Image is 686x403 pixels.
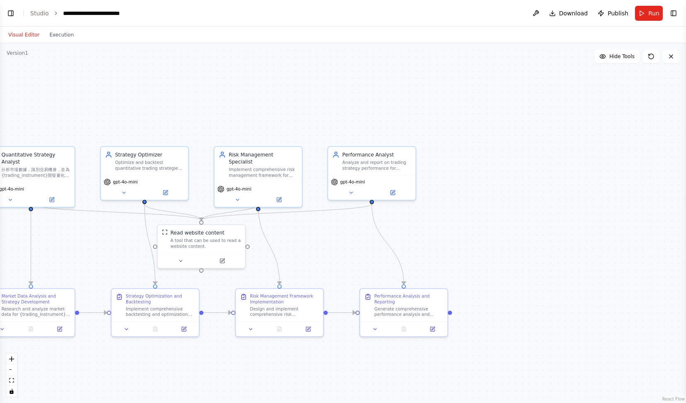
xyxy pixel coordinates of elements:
div: Analyze and report on trading strategy performance for {trading_instrument}, providing detailed m... [342,160,411,171]
div: Read website content [170,229,224,236]
button: No output available [140,325,170,334]
div: ScrapeWebsiteToolRead website contentA tool that can be used to read a website content. [157,224,246,269]
button: Open in side panel [296,325,320,334]
g: Edge from a6e08a19-6f90-4e45-9cca-cad98dffb2bb to f0477f3f-e422-4f4d-8b7a-aaae788430bd [198,204,375,220]
span: gpt-4o-mini [113,179,138,185]
g: Edge from 4a74e721-5555-42f6-8f62-7cce9f597492 to 0885339a-5c36-4919-96ed-8a9250313969 [328,309,355,316]
div: Risk Management Specialist [229,151,297,165]
div: Performance Analysis and ReportingGenerate comprehensive performance analysis and automated repor... [359,288,448,337]
img: ScrapeWebsiteTool [162,229,168,235]
button: fit view [6,375,17,386]
button: Show right sidebar [668,7,679,19]
button: Publish [594,6,632,21]
g: Edge from cf6ef2ec-9cba-4261-8640-5f7ad4c6bf51 to 4a74e721-5555-42f6-8f62-7cce9f597492 [204,309,231,316]
button: Hide Tools [594,50,640,63]
span: gpt-4o-mini [226,186,251,192]
div: Generate comprehensive performance analysis and automated reporting system for the complete quant... [374,306,443,317]
span: gpt-4o-mini [340,179,365,185]
div: Implement comprehensive risk management framework for {trading_instrument} strategies, including ... [229,167,297,178]
button: Open in side panel [202,256,242,265]
button: Open in side panel [259,195,299,204]
button: No output available [16,325,46,334]
button: Open in side panel [172,325,196,334]
div: Quantitative Strategy Analyst [1,151,70,165]
button: Open in side panel [47,325,72,334]
div: A tool that can be used to read a website content. [170,238,241,249]
div: Market Data Analysis and Strategy Development [1,293,70,305]
button: Show left sidebar [5,7,17,19]
div: Performance AnalystAnalyze and report on trading strategy performance for {trading_instrument}, p... [327,146,416,200]
g: Edge from c203dede-2bbc-4a22-9387-0e37776ef0b4 to cf6ef2ec-9cba-4261-8640-5f7ad4c6bf51 [141,204,159,284]
nav: breadcrumb [30,9,141,17]
div: Implement comprehensive backtesting and optimization framework for the developed {strategy_type} ... [126,306,195,317]
button: Execution [44,30,79,40]
button: Open in side panel [420,325,445,334]
button: Open in side panel [372,188,413,197]
g: Edge from 7fd4972f-bf54-443f-8342-2b36452a2ce9 to 4059a24b-3dd3-4ad8-a922-77b6127ea691 [27,204,34,284]
div: Strategy Optimization and Backtesting [126,293,195,305]
div: Design and implement comprehensive risk management system for the optimized {strategy_type} strat... [250,306,319,317]
button: Download [546,6,591,21]
g: Edge from a6e08a19-6f90-4e45-9cca-cad98dffb2bb to 0885339a-5c36-4919-96ed-8a9250313969 [368,204,407,284]
g: Edge from c203dede-2bbc-4a22-9387-0e37776ef0b4 to f0477f3f-e422-4f4d-8b7a-aaae788430bd [141,204,205,220]
button: No output available [389,325,418,334]
div: Strategy Optimizer [115,151,184,158]
button: Open in side panel [145,188,185,197]
div: Optimize and backtest quantitative trading strategies for {trading_instrument}, implementing para... [115,160,184,171]
a: React Flow attribution [662,397,685,401]
div: Version 1 [7,50,28,56]
span: Download [559,9,588,17]
button: toggle interactivity [6,386,17,397]
div: Performance Analysis and Reporting [374,293,443,305]
div: Performance Analyst [342,151,411,158]
div: React Flow controls [6,354,17,397]
a: Studio [30,10,49,17]
g: Edge from 2280a852-fb51-4484-bfc3-16da00d5cd1a to 4a74e721-5555-42f6-8f62-7cce9f597492 [255,204,283,284]
button: Visual Editor [3,30,44,40]
div: Risk Management SpecialistImplement comprehensive risk management framework for {trading_instrume... [214,146,302,208]
button: zoom out [6,364,17,375]
button: zoom in [6,354,17,364]
div: Strategy OptimizerOptimize and backtest quantitative trading strategies for {trading_instrument},... [100,146,189,200]
div: Risk Management Framework ImplementationDesign and implement comprehensive risk management system... [235,288,324,337]
g: Edge from 4059a24b-3dd3-4ad8-a922-77b6127ea691 to cf6ef2ec-9cba-4261-8640-5f7ad4c6bf51 [79,309,107,316]
button: Open in side panel [32,195,72,204]
div: Research and analyze market data for {trading_instrument} to develop initial quantitative trading... [1,306,70,317]
span: Publish [608,9,628,17]
span: Run [648,9,659,17]
button: No output available [265,325,294,334]
div: Risk Management Framework Implementation [250,293,319,305]
button: Run [635,6,663,21]
g: Edge from 7fd4972f-bf54-443f-8342-2b36452a2ce9 to f0477f3f-e422-4f4d-8b7a-aaae788430bd [27,204,205,220]
div: 分析市場數據，識別交易機會，並為{trading_instrument}開發量化交易策略。專注於{strategy_type}策略，目標收益率為{target_return}%，最大回撤控制在{... [1,167,70,178]
span: Hide Tools [609,53,635,60]
div: Strategy Optimization and BacktestingImplement comprehensive backtesting and optimization framewo... [111,288,199,337]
